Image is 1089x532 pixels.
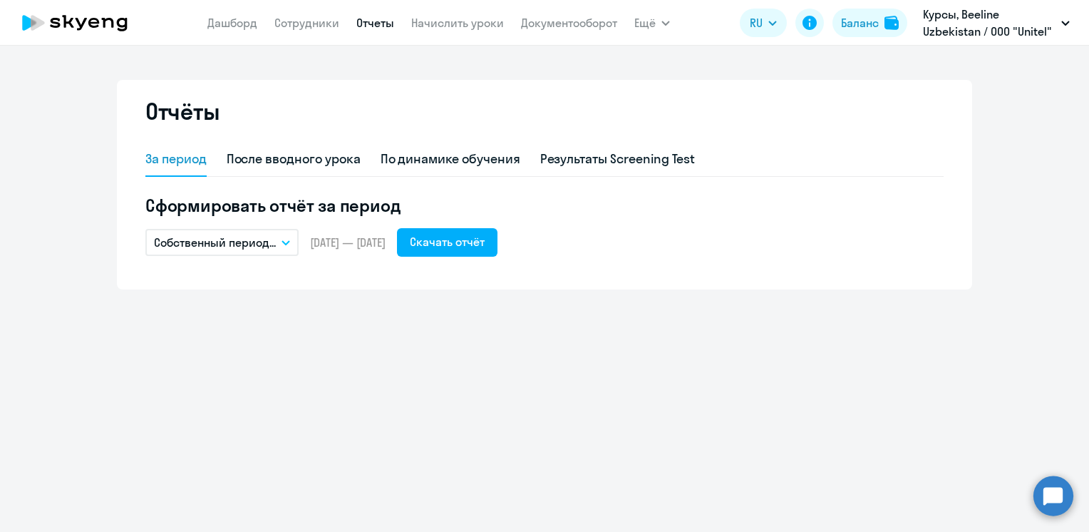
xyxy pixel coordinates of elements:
a: Дашборд [207,16,257,30]
a: Отчеты [356,16,394,30]
h5: Сформировать отчёт за период [145,194,944,217]
div: Баланс [841,14,879,31]
div: За период [145,150,207,168]
a: Начислить уроки [411,16,504,30]
h2: Отчёты [145,97,220,126]
span: [DATE] — [DATE] [310,235,386,250]
span: RU [750,14,763,31]
div: Результаты Screening Test [540,150,696,168]
button: Ещё [634,9,670,37]
button: Балансbalance [832,9,907,37]
a: Документооборот [521,16,617,30]
button: Курсы, Beeline Uzbekistan / ООО "Unitel" [916,6,1077,40]
div: Скачать отчёт [410,233,485,250]
div: По динамике обучения [381,150,520,168]
button: RU [740,9,787,37]
a: Сотрудники [274,16,339,30]
button: Собственный период... [145,229,299,256]
div: После вводного урока [227,150,361,168]
p: Собственный период... [154,234,276,251]
button: Скачать отчёт [397,228,497,257]
p: Курсы, Beeline Uzbekistan / ООО "Unitel" [923,6,1056,40]
span: Ещё [634,14,656,31]
img: balance [884,16,899,30]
